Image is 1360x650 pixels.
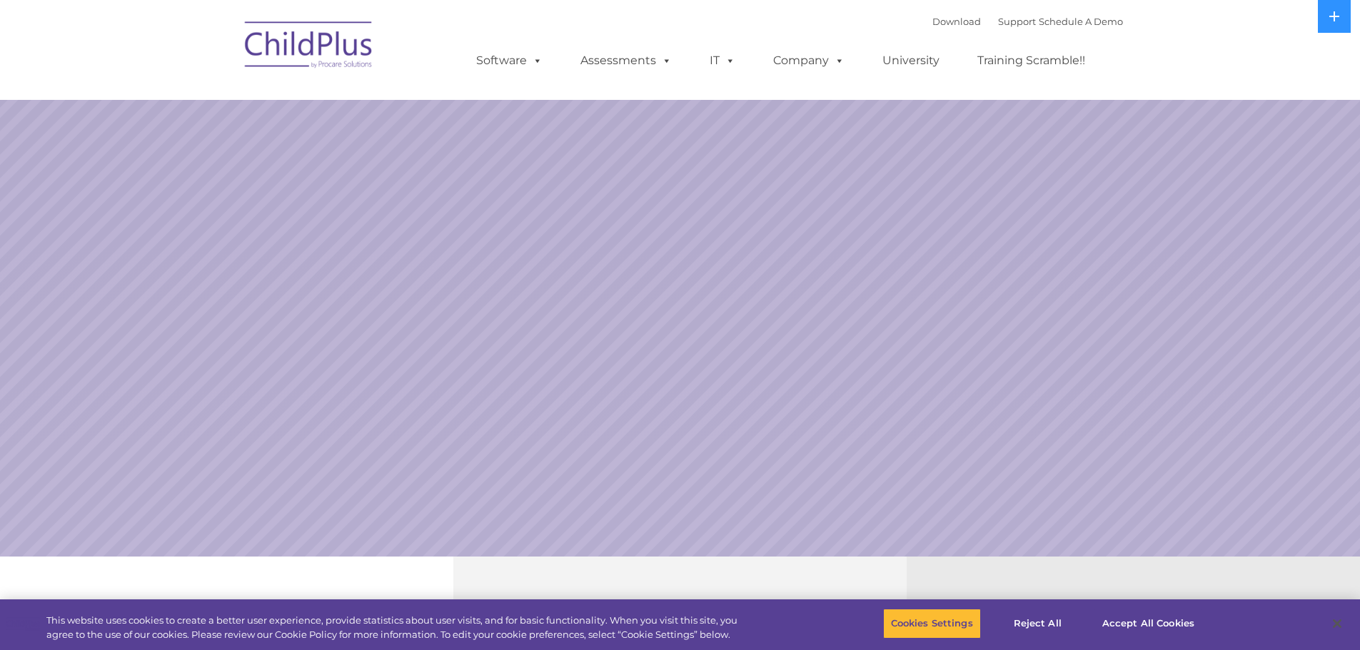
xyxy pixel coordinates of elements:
[963,46,1099,75] a: Training Scramble!!
[868,46,954,75] a: University
[695,46,750,75] a: IT
[1321,608,1353,639] button: Close
[566,46,686,75] a: Assessments
[998,16,1036,27] a: Support
[1094,609,1202,639] button: Accept All Cookies
[238,11,381,83] img: ChildPlus by Procare Solutions
[993,609,1082,639] button: Reject All
[759,46,859,75] a: Company
[1039,16,1123,27] a: Schedule A Demo
[46,614,748,641] div: This website uses cookies to create a better user experience, provide statistics about user visit...
[932,16,1123,27] font: |
[932,16,981,27] a: Download
[883,609,981,639] button: Cookies Settings
[462,46,557,75] a: Software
